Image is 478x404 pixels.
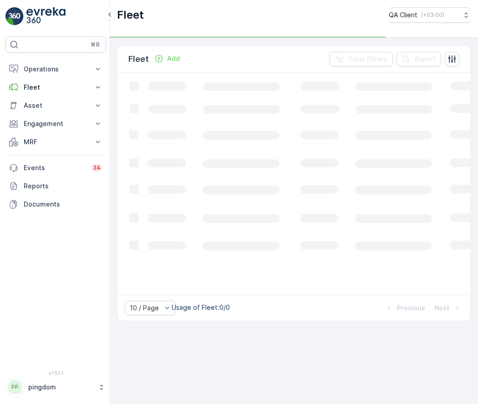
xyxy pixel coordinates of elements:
[28,383,93,392] p: pingdom
[5,96,106,115] button: Asset
[167,54,180,63] p: Add
[24,83,88,92] p: Fleet
[5,370,106,376] span: v 1.51.1
[151,53,183,64] button: Add
[24,182,102,191] p: Reports
[24,200,102,209] p: Documents
[24,65,88,74] p: Operations
[5,115,106,133] button: Engagement
[397,303,425,313] p: Previous
[5,177,106,195] a: Reports
[389,10,417,20] p: QA Client
[433,303,463,313] button: Next
[24,137,88,146] p: MRF
[91,41,100,48] p: ⌘B
[5,133,106,151] button: MRF
[434,303,449,313] p: Next
[5,60,106,78] button: Operations
[172,303,230,312] p: Usage of Fleet : 0/0
[8,380,22,394] div: PP
[5,78,106,96] button: Fleet
[5,195,106,213] a: Documents
[5,7,24,25] img: logo
[24,163,86,172] p: Events
[117,8,144,22] p: Fleet
[348,55,387,64] p: Clear Filters
[5,378,106,397] button: PPpingdom
[24,101,88,110] p: Asset
[128,53,149,66] p: Fleet
[389,7,471,23] button: QA Client(+03:00)
[383,303,426,313] button: Previous
[330,52,393,66] button: Clear Filters
[415,55,436,64] p: Export
[5,159,106,177] a: Events34
[93,164,101,172] p: 34
[26,7,66,25] img: logo_light-DOdMpM7g.png
[397,52,441,66] button: Export
[421,11,444,19] p: ( +03:00 )
[24,119,88,128] p: Engagement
